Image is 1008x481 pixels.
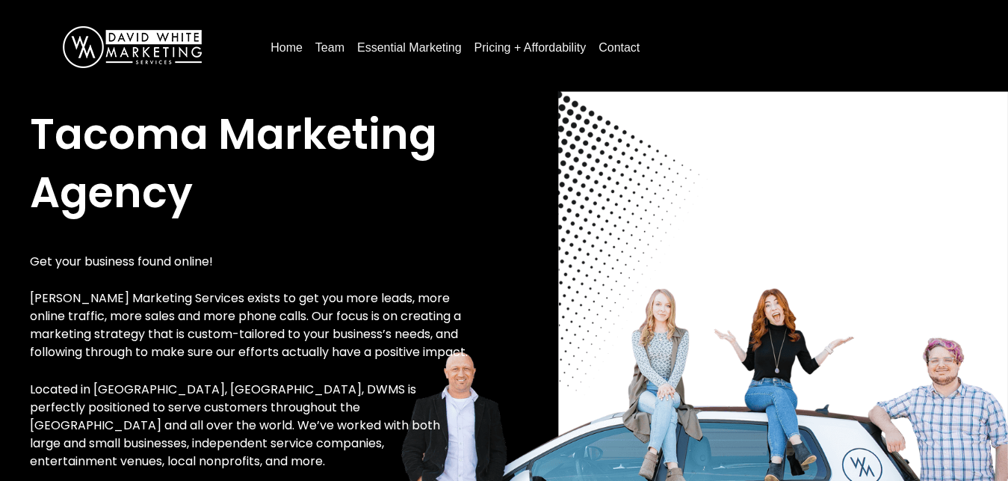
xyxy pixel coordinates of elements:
a: Home [265,36,309,60]
a: Team [309,36,350,60]
a: DavidWhite-Marketing-Logo [63,40,202,52]
a: Essential Marketing [351,36,468,60]
img: DavidWhite-Marketing-Logo [63,26,202,68]
a: Contact [593,36,646,60]
p: Located in [GEOGRAPHIC_DATA], [GEOGRAPHIC_DATA], DWMS is perfectly positioned to serve customers ... [30,381,469,471]
p: Get your business found online! [30,253,469,271]
span: Tacoma Marketing Agency [30,105,437,222]
nav: Menu [265,35,978,60]
p: [PERSON_NAME] Marketing Services exists to get you more leads, more online traffic, more sales an... [30,289,469,361]
a: Pricing + Affordability [469,36,593,60]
